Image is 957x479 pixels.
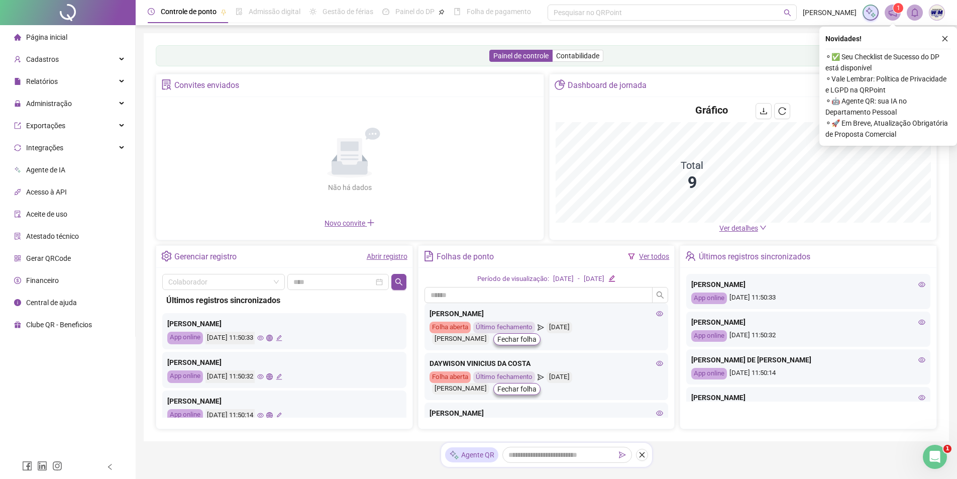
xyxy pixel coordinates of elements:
[167,396,401,407] div: [PERSON_NAME]
[897,5,900,12] span: 1
[14,255,21,262] span: qrcode
[26,276,59,284] span: Financeiro
[568,77,647,94] div: Dashboard de jornada
[691,330,925,342] div: [DATE] 11:50:32
[477,274,549,284] div: Período de visualização:
[825,33,862,44] span: Novidades !
[825,95,951,118] span: ⚬ 🤖 Agente QR: sua IA no Departamento Pessoal
[538,322,544,333] span: send
[918,319,925,326] span: eye
[167,409,203,422] div: App online
[473,322,535,333] div: Último fechamento
[236,8,243,15] span: file-done
[865,7,876,18] img: sparkle-icon.fc2bf0ac1784a2077858766a79e2daf3.svg
[691,279,925,290] div: [PERSON_NAME]
[26,299,77,307] span: Central de ajuda
[249,8,300,16] span: Admissão digital
[26,232,79,240] span: Atestado técnico
[473,371,535,383] div: Último fechamento
[325,219,375,227] span: Novo convite
[205,409,255,422] div: [DATE] 11:50:14
[14,188,21,196] span: api
[26,33,67,41] span: Página inicial
[367,219,375,227] span: plus
[161,251,172,261] span: setting
[167,318,401,329] div: [PERSON_NAME]
[432,333,489,345] div: [PERSON_NAME]
[547,322,572,333] div: [DATE]
[266,335,273,341] span: global
[493,383,541,395] button: Fechar folha
[467,8,531,16] span: Folha de pagamento
[439,9,445,15] span: pushpin
[276,373,282,380] span: edit
[430,408,664,419] div: [PERSON_NAME]
[309,8,316,15] span: sun
[923,445,947,469] iframe: Intercom live chat
[719,224,758,232] span: Ver detalhes
[276,335,282,341] span: edit
[221,9,227,15] span: pushpin
[107,463,114,470] span: left
[257,373,264,380] span: eye
[266,373,273,380] span: global
[918,394,925,401] span: eye
[167,357,401,368] div: [PERSON_NAME]
[14,299,21,306] span: info-circle
[584,274,604,284] div: [DATE]
[167,332,203,344] div: App online
[14,233,21,240] span: solution
[685,251,696,261] span: team
[26,77,58,85] span: Relatórios
[167,370,203,383] div: App online
[639,252,669,260] a: Ver todos
[26,100,72,108] span: Administração
[639,451,646,458] span: close
[430,358,664,369] div: DAYWISON VINICIUS DA COSTA
[432,383,489,395] div: [PERSON_NAME]
[26,321,92,329] span: Clube QR - Beneficios
[423,251,434,261] span: file-text
[825,51,951,73] span: ⚬ ✅ Seu Checklist de Sucesso do DP está disponível
[430,308,664,319] div: [PERSON_NAME]
[14,321,21,328] span: gift
[395,278,403,286] span: search
[26,210,67,218] span: Aceite de uso
[760,107,768,115] span: download
[14,144,21,151] span: sync
[493,333,541,345] button: Fechar folha
[941,35,948,42] span: close
[656,360,663,367] span: eye
[14,56,21,63] span: user-add
[888,8,897,17] span: notification
[760,224,767,231] span: down
[825,118,951,140] span: ⚬ 🚀 Em Breve, Atualização Obrigatória de Proposta Comercial
[367,252,407,260] a: Abrir registro
[437,248,494,265] div: Folhas de ponto
[257,335,264,341] span: eye
[699,248,810,265] div: Últimos registros sincronizados
[929,5,944,20] img: 75125
[52,461,62,471] span: instagram
[695,103,728,117] h4: Gráfico
[166,294,402,307] div: Últimos registros sincronizados
[918,281,925,288] span: eye
[148,8,155,15] span: clock-circle
[14,78,21,85] span: file
[445,447,498,462] div: Agente QR
[161,8,217,16] span: Controle de ponto
[497,384,537,395] span: Fechar folha
[323,8,373,16] span: Gestão de férias
[14,277,21,284] span: dollar
[26,122,65,130] span: Exportações
[26,166,65,174] span: Agente de IA
[205,332,255,344] div: [DATE] 11:50:33
[22,461,32,471] span: facebook
[656,310,663,317] span: eye
[430,371,471,383] div: Folha aberta
[547,371,572,383] div: [DATE]
[497,334,537,345] span: Fechar folha
[26,188,67,196] span: Acesso à API
[578,274,580,284] div: -
[691,317,925,328] div: [PERSON_NAME]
